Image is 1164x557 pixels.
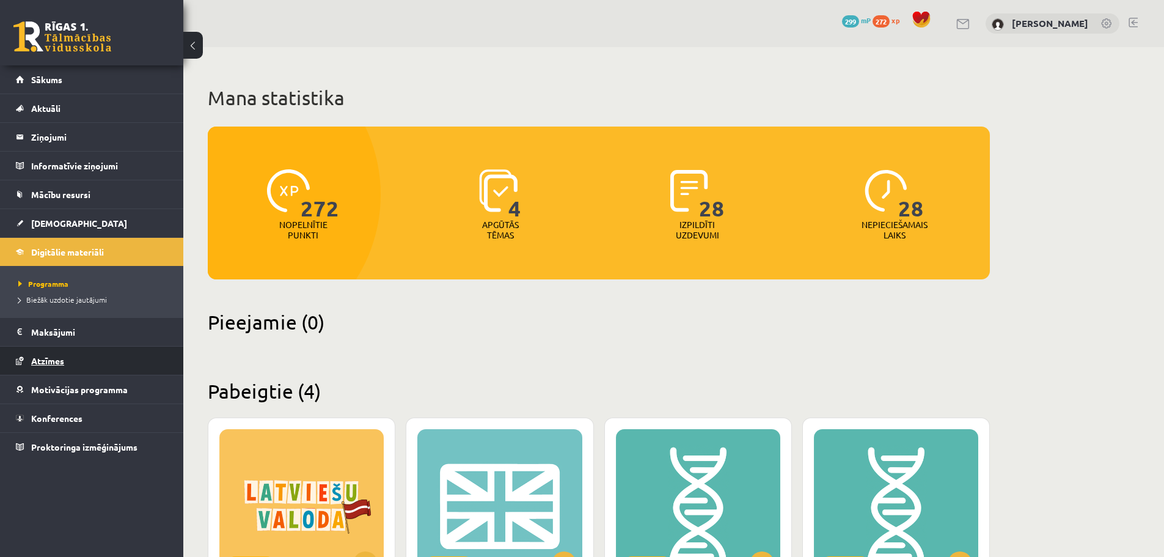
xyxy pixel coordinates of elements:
span: 299 [842,15,859,28]
span: Biežāk uzdotie jautājumi [18,295,107,304]
a: Digitālie materiāli [16,238,168,266]
a: Proktoringa izmēģinājums [16,433,168,461]
a: Motivācijas programma [16,375,168,404]
p: Izpildīti uzdevumi [673,219,721,240]
img: icon-learned-topics-4a711ccc23c960034f471b6e78daf4a3bad4a20eaf4de84257b87e66633f6470.svg [479,169,518,212]
span: Konferences [31,413,82,424]
h2: Pieejamie (0) [208,310,990,334]
a: 299 mP [842,15,871,25]
img: icon-xp-0682a9bc20223a9ccc6f5883a126b849a74cddfe5390d2b41b4391c66f2066e7.svg [267,169,310,212]
span: Mācību resursi [31,189,90,200]
a: Aktuāli [16,94,168,122]
span: 272 [873,15,890,28]
p: Nopelnītie punkti [279,219,328,240]
a: Maksājumi [16,318,168,346]
span: Atzīmes [31,355,64,366]
span: Sākums [31,74,62,85]
a: Informatīvie ziņojumi [16,152,168,180]
legend: Informatīvie ziņojumi [31,152,168,180]
span: 28 [898,169,924,219]
a: [PERSON_NAME] [1012,17,1088,29]
span: Aktuāli [31,103,60,114]
a: Sākums [16,65,168,94]
p: Nepieciešamais laiks [862,219,928,240]
img: Artūrs Šefanovskis [992,18,1004,31]
a: Ziņojumi [16,123,168,151]
span: 28 [699,169,725,219]
a: 272 xp [873,15,906,25]
span: mP [861,15,871,25]
span: 4 [508,169,521,219]
h1: Mana statistika [208,86,990,110]
a: Biežāk uzdotie jautājumi [18,294,171,305]
p: Apgūtās tēmas [477,219,524,240]
legend: Ziņojumi [31,123,168,151]
span: Programma [18,279,68,289]
span: Digitālie materiāli [31,246,104,257]
a: Mācību resursi [16,180,168,208]
a: [DEMOGRAPHIC_DATA] [16,209,168,237]
h2: Pabeigtie (4) [208,379,990,403]
span: Proktoringa izmēģinājums [31,441,137,452]
img: icon-completed-tasks-ad58ae20a441b2904462921112bc710f1caf180af7a3daa7317a5a94f2d26646.svg [670,169,708,212]
span: 272 [301,169,339,219]
a: Programma [18,278,171,289]
span: xp [891,15,899,25]
a: Atzīmes [16,347,168,375]
img: icon-clock-7be60019b62300814b6bd22b8e044499b485619524d84068768e800edab66f18.svg [865,169,907,212]
span: [DEMOGRAPHIC_DATA] [31,218,127,229]
legend: Maksājumi [31,318,168,346]
a: Rīgas 1. Tālmācības vidusskola [13,21,111,52]
span: Motivācijas programma [31,384,128,395]
a: Konferences [16,404,168,432]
